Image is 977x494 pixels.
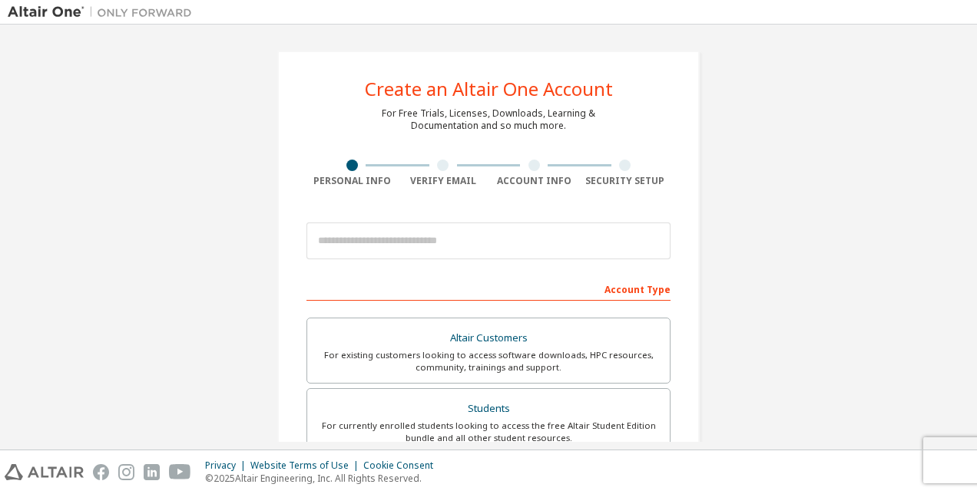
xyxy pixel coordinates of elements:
p: © 2025 Altair Engineering, Inc. All Rights Reserved. [205,472,442,485]
div: Create an Altair One Account [365,80,613,98]
img: youtube.svg [169,464,191,480]
div: Altair Customers [316,328,661,349]
div: For existing customers looking to access software downloads, HPC resources, community, trainings ... [316,349,661,374]
div: Students [316,398,661,420]
div: Account Type [306,276,671,301]
img: linkedin.svg [144,464,160,480]
div: For currently enrolled students looking to access the free Altair Student Edition bundle and all ... [316,420,661,444]
img: Altair One [8,5,200,20]
img: facebook.svg [93,464,109,480]
div: Account Info [488,175,580,187]
img: instagram.svg [118,464,134,480]
div: Verify Email [398,175,489,187]
div: For Free Trials, Licenses, Downloads, Learning & Documentation and so much more. [382,107,595,132]
div: Privacy [205,459,250,472]
div: Security Setup [580,175,671,187]
div: Personal Info [306,175,398,187]
div: Cookie Consent [363,459,442,472]
img: altair_logo.svg [5,464,84,480]
div: Website Terms of Use [250,459,363,472]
